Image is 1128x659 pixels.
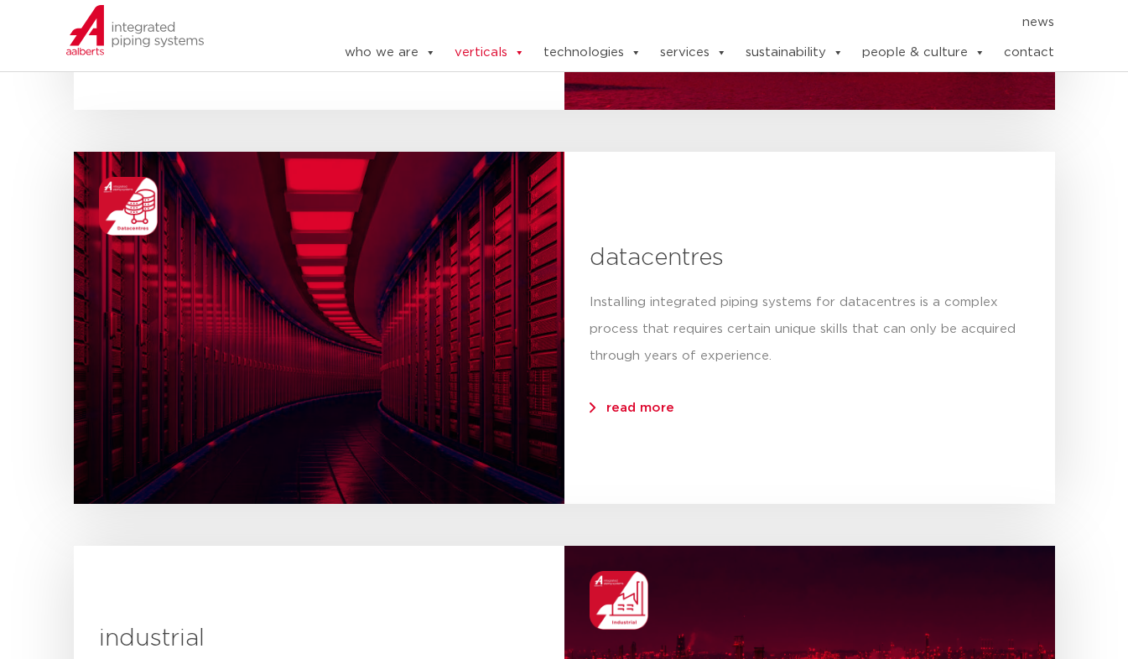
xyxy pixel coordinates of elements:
[455,36,525,70] a: verticals
[543,36,642,70] a: technologies
[862,36,985,70] a: people & culture
[660,36,727,70] a: services
[590,289,1030,370] p: Installing integrated piping systems for datacentres is a complex process that requires certain u...
[590,241,1030,276] h3: datacentres
[606,402,674,414] a: read more
[294,9,1055,36] nav: Menu
[99,177,158,236] img: Aalberts_IPS_icon_datacentres_rgb.png.webp
[746,36,844,70] a: sustainability
[590,571,648,630] img: Aalberts_IPS_icon_industrial_rgb.png.webp
[1022,9,1054,36] a: news
[345,36,436,70] a: who we are
[1004,36,1054,70] a: contact
[99,621,539,656] h3: industrial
